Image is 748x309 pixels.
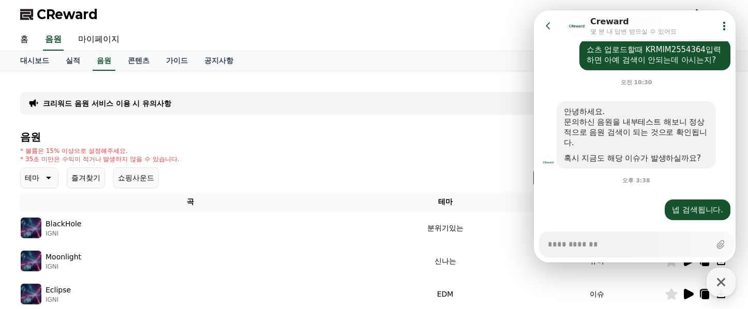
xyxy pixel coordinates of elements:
td: 분위기있는 [361,211,529,244]
th: 테마 [361,192,529,211]
a: CReward [20,6,98,23]
a: 실적 [57,51,88,71]
th: 곡 [20,192,361,211]
p: IGNI [46,229,81,238]
a: 음원 [43,29,64,51]
a: 마이페이지 [70,29,128,51]
a: 홈 [12,29,37,51]
td: 신나는 [361,244,529,277]
p: BlackHole [46,219,81,229]
td: 미스터리 [529,211,665,244]
th: 카테고리 [529,192,665,211]
td: 유머 [529,244,665,277]
a: 공지사항 [196,51,242,71]
p: * 볼륨은 15% 이상으로 설정해주세요. [20,147,179,155]
button: 채널 등록하기 [533,168,600,187]
button: 즐겨찾기 [67,167,105,188]
a: 음원 [93,51,115,71]
img: music [21,284,41,304]
a: 콘텐츠 [119,51,158,71]
p: * 35초 미만은 수익이 적거나 발생하지 않을 수 있습니다. [20,155,179,163]
a: 크리워드 음원 서비스 이용 시 유의사항 [43,98,171,109]
a: 대시보드 [12,51,57,71]
button: 쇼핑사운드 [113,167,159,188]
iframe: Channel chat [534,10,736,262]
a: 가이드 [158,51,196,71]
img: music [21,218,41,238]
p: IGNI [46,296,71,304]
h4: 음원 [20,131,728,143]
p: Moonlight [46,252,81,262]
p: Eclipse [46,285,71,296]
button: 테마 [20,167,58,188]
img: music [21,251,41,271]
p: IGNI [46,262,81,271]
span: CReward [37,6,98,23]
p: 테마 [25,171,39,185]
